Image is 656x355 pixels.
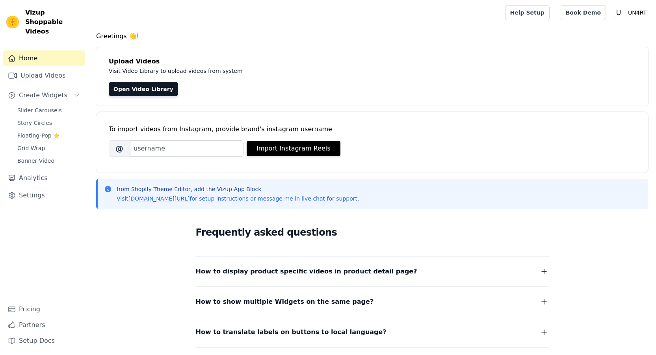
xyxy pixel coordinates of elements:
a: Floating-Pop ⭐ [13,130,85,141]
h4: Greetings 👋! [96,32,648,41]
p: Visit for setup instructions or message me in live chat for support. [117,195,359,203]
span: Slider Carousels [17,106,62,114]
a: Story Circles [13,117,85,128]
a: Open Video Library [109,82,178,96]
span: Create Widgets [19,91,67,100]
span: Story Circles [17,119,52,127]
a: Upload Videos [3,68,85,84]
button: Import Instagram Reels [247,141,340,156]
a: Analytics [3,170,85,186]
span: @ [109,140,130,157]
span: Grid Wrap [17,144,45,152]
p: Visit Video Library to upload videos from system [109,66,462,76]
p: UN4RT [625,6,650,20]
a: Pricing [3,301,85,317]
text: U [616,9,621,17]
a: Help Setup [505,5,550,20]
h4: Upload Videos [109,57,636,66]
button: How to translate labels on buttons to local language? [196,327,549,338]
a: Book Demo [561,5,606,20]
a: Settings [3,188,85,203]
span: How to display product specific videos in product detail page? [196,266,417,277]
a: Grid Wrap [13,143,85,154]
span: How to show multiple Widgets on the same page? [196,296,374,307]
span: Vizup Shoppable Videos [25,8,82,36]
img: Vizup [6,16,19,28]
span: Banner Video [17,157,54,165]
a: [DOMAIN_NAME][URL] [128,195,190,202]
input: username [130,140,243,157]
a: Slider Carousels [13,105,85,116]
button: How to show multiple Widgets on the same page? [196,296,549,307]
span: Floating-Pop ⭐ [17,132,60,139]
span: How to translate labels on buttons to local language? [196,327,387,338]
a: Banner Video [13,155,85,166]
h2: Frequently asked questions [196,225,549,240]
div: To import videos from Instagram, provide brand's instagram username [109,125,636,134]
a: Setup Docs [3,333,85,349]
button: How to display product specific videos in product detail page? [196,266,549,277]
button: U UN4RT [612,6,650,20]
a: Home [3,50,85,66]
a: Partners [3,317,85,333]
p: from Shopify Theme Editor, add the Vizup App Block [117,185,359,193]
button: Create Widgets [3,87,85,103]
